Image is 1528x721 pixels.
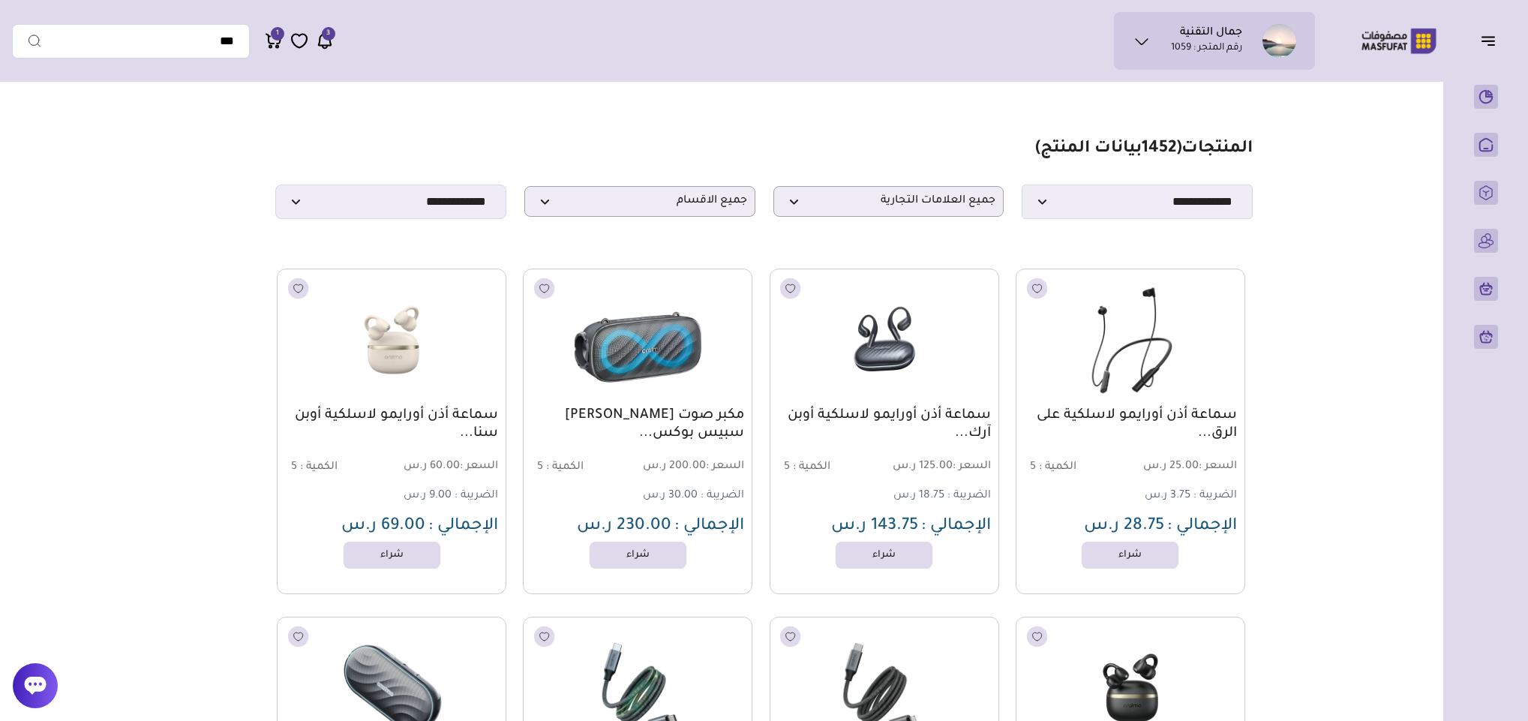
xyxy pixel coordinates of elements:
p: رقم المتجر : 1059 [1171,41,1242,56]
span: السعر : [1199,461,1237,473]
span: 143.75 ر.س [831,518,918,536]
span: الإجمالي : [674,518,744,536]
span: 5 [784,461,790,473]
a: شراء [836,542,932,569]
span: الإجمالي : [921,518,991,536]
a: 3 [316,32,334,50]
span: 69.00 ر.س [341,518,425,536]
a: سماعة أذن أورايمو لاسلكية أوبن سنا... [285,407,498,443]
span: ( بيانات المنتج) [1035,140,1181,158]
span: 5 [537,461,543,473]
span: الضريبة : [455,490,498,502]
a: سماعة أذن أورايمو لاسلكية أوبن آرك... [778,407,991,443]
img: جمال التقنية [1262,24,1296,58]
span: السعر : [953,461,991,473]
a: شراء [590,542,686,569]
span: الإجمالي : [428,518,498,536]
span: 125.00 ر.س [886,460,991,474]
span: الضريبة : [947,490,991,502]
span: 5 [291,461,297,473]
span: 25.00 ر.س [1132,460,1237,474]
img: 20250910151406478685.png [286,277,497,403]
a: شراء [1082,542,1178,569]
span: 60.00 ر.س [393,460,498,474]
img: 20250910151422978062.png [779,277,990,403]
span: 1 [276,27,279,41]
h1: جمال التقنية [1180,26,1242,41]
p: جميع الاقسام [524,186,755,217]
a: مكبر صوت [PERSON_NAME] سبيس بوكس... [531,407,744,443]
span: 9.00 ر.س [404,490,452,502]
span: 18.75 ر.س [893,490,944,502]
span: 30.00 ر.س [643,490,698,502]
span: الكمية : [793,461,830,473]
span: الكمية : [300,461,338,473]
h1: المنتجات [1035,139,1253,161]
span: 28.75 ر.س [1084,518,1164,536]
img: 20250910151428602614.png [1025,277,1236,403]
span: الإجمالي : [1167,518,1237,536]
img: 2025-09-10-68c1aa3f1323b.png [532,277,743,403]
p: جميع العلامات التجارية [773,186,1004,217]
span: السعر : [706,461,744,473]
span: 5 [1030,461,1036,473]
span: 3 [326,27,330,41]
span: الضريبة : [1193,490,1237,502]
span: جميع العلامات التجارية [782,194,996,209]
span: 200.00 ر.س [640,460,745,474]
a: سماعة أذن أورايمو لاسلكية على الرق... [1024,407,1237,443]
span: 230.00 ر.س [577,518,671,536]
a: 1 [265,32,283,50]
span: جميع الاقسام [533,194,747,209]
span: السعر : [460,461,498,473]
span: 3.75 ر.س [1145,490,1190,502]
span: الكمية : [1039,461,1076,473]
span: الضريبة : [701,490,744,502]
img: Logo [1351,26,1447,56]
a: شراء [344,542,440,569]
span: 1452 [1142,140,1176,158]
span: الكمية : [546,461,584,473]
